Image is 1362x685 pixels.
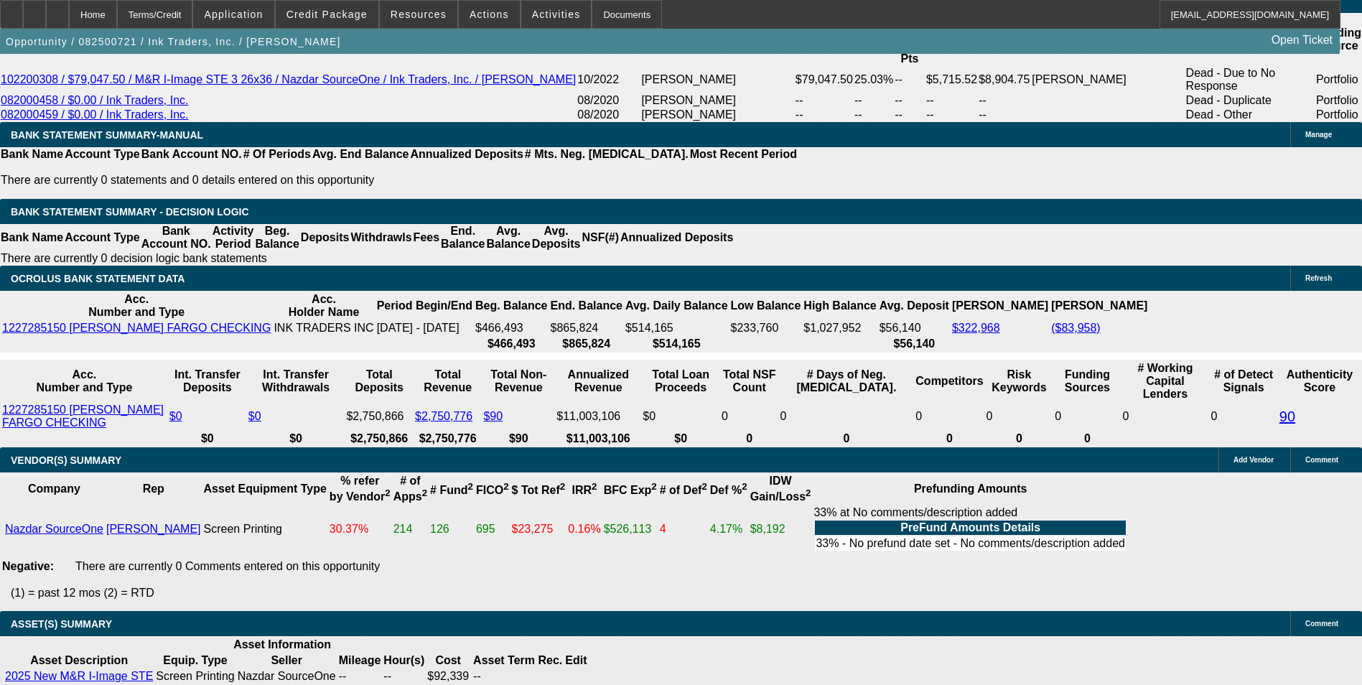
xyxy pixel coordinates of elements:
th: Edit [564,653,587,668]
td: Portfolio [1315,93,1362,108]
th: $0 [642,432,719,446]
td: $79,047.50 [795,66,854,93]
td: 30.37% [329,505,391,553]
th: Avg. End Balance [312,147,410,162]
a: 082000459 / $0.00 / Ink Traders, Inc. [1,108,189,121]
th: Account Type [64,224,141,251]
b: # Fund [430,484,473,496]
a: 102200308 / $79,047.50 / M&R I-Image STE 3 26x36 / Nazdar SourceOne / Ink Traders, Inc. / [PERSON... [1,73,576,85]
td: $2,750,866 [345,403,413,430]
th: Total Non-Revenue [482,361,554,401]
th: # of Detect Signals [1210,361,1277,401]
th: End. Balance [440,224,485,251]
td: 0 [1054,403,1120,430]
sup: 2 [503,481,508,492]
sup: 2 [422,488,427,498]
th: Competitors [915,361,984,401]
b: Seller [271,654,302,666]
span: Credit Package [286,9,368,20]
button: Activities [521,1,592,28]
th: $466,493 [475,337,548,351]
td: 695 [475,505,510,553]
th: Total Loan Proceeds [642,361,719,401]
td: $514,165 [625,321,729,335]
th: $2,750,866 [345,432,413,446]
span: BANK STATEMENT SUMMARY-MANUAL [11,129,203,141]
th: Beg. Balance [475,292,548,320]
td: Nazdar SourceOne [237,669,337,684]
button: Actions [459,1,520,28]
td: -- [338,669,382,684]
th: Asset Term Recommendation [472,653,563,668]
b: $ Tot Ref [512,484,566,496]
a: 1227285150 [PERSON_NAME] FARGO CHECKING [2,322,271,334]
td: 0 [986,403,1053,430]
td: Portfolio [1315,108,1362,122]
td: -- [978,93,1031,108]
a: $90 [483,410,503,422]
td: $8,192 [750,505,812,553]
span: Opportunity / 082500721 / Ink Traders, Inc. / [PERSON_NAME] [6,36,341,47]
td: Dead - Other [1185,108,1315,122]
th: Total Deposits [345,361,413,401]
span: ASSET(S) SUMMARY [11,618,112,630]
span: VENDOR(S) SUMMARY [11,455,121,466]
b: Asset Description [30,654,128,666]
td: $92,339 [426,669,470,684]
td: -- [978,108,1031,122]
span: Refresh [1305,274,1332,282]
td: Dead - Due to No Response [1185,66,1315,93]
td: 10/2022 [577,66,640,93]
td: 0 [779,403,913,430]
td: -- [795,108,854,122]
sup: 2 [468,481,473,492]
th: [PERSON_NAME] [1050,292,1148,320]
th: Account Type [64,147,141,162]
td: -- [925,108,978,122]
span: There are currently 0 Comments entered on this opportunity [75,560,380,572]
p: There are currently 0 statements and 0 details entered on this opportunity [1,174,797,187]
th: # Days of Neg. [MEDICAL_DATA]. [779,361,913,401]
th: Authenticity Score [1279,361,1361,401]
th: Acc. Holder Name [273,292,374,320]
th: [PERSON_NAME] [951,292,1049,320]
span: Comment [1305,456,1338,464]
th: Avg. Balance [485,224,531,251]
th: Avg. Daily Balance [625,292,729,320]
b: BFC Exp [604,484,657,496]
td: $8,904.75 [978,66,1031,93]
a: [PERSON_NAME] [106,523,201,535]
th: # Working Capital Lenders [1122,361,1209,401]
td: [PERSON_NAME] [640,108,794,122]
th: Acc. Number and Type [1,292,271,320]
th: 0 [1054,432,1120,446]
span: Activities [532,9,581,20]
td: Dead - Duplicate [1185,93,1315,108]
td: $865,824 [549,321,622,335]
b: Rep [143,483,164,495]
b: Cost [435,654,461,666]
a: Open Ticket [1266,28,1338,52]
sup: 2 [385,488,390,498]
th: $865,824 [549,337,622,351]
td: $23,275 [511,505,566,553]
th: # Of Periods [243,147,312,162]
a: 1227285150 [PERSON_NAME] FARGO CHECKING [2,404,164,429]
td: 0.16% [567,505,601,553]
th: $56,140 [879,337,950,351]
sup: 2 [651,481,656,492]
b: Mileage [339,654,381,666]
th: Period Begin/End [376,292,473,320]
b: Company [28,483,80,495]
b: Prefunding Amounts [914,483,1027,495]
b: Negative: [2,560,54,572]
td: -- [894,108,925,122]
b: # of Def [660,484,707,496]
th: 0 [915,432,984,446]
th: Avg. Deposits [531,224,582,251]
th: # Mts. Neg. [MEDICAL_DATA]. [524,147,689,162]
th: Int. Transfer Deposits [169,361,246,401]
b: Asset Term Rec. [473,654,562,666]
td: INK TRADERS INC [273,321,374,335]
a: 082000458 / $0.00 / Ink Traders, Inc. [1,94,189,106]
